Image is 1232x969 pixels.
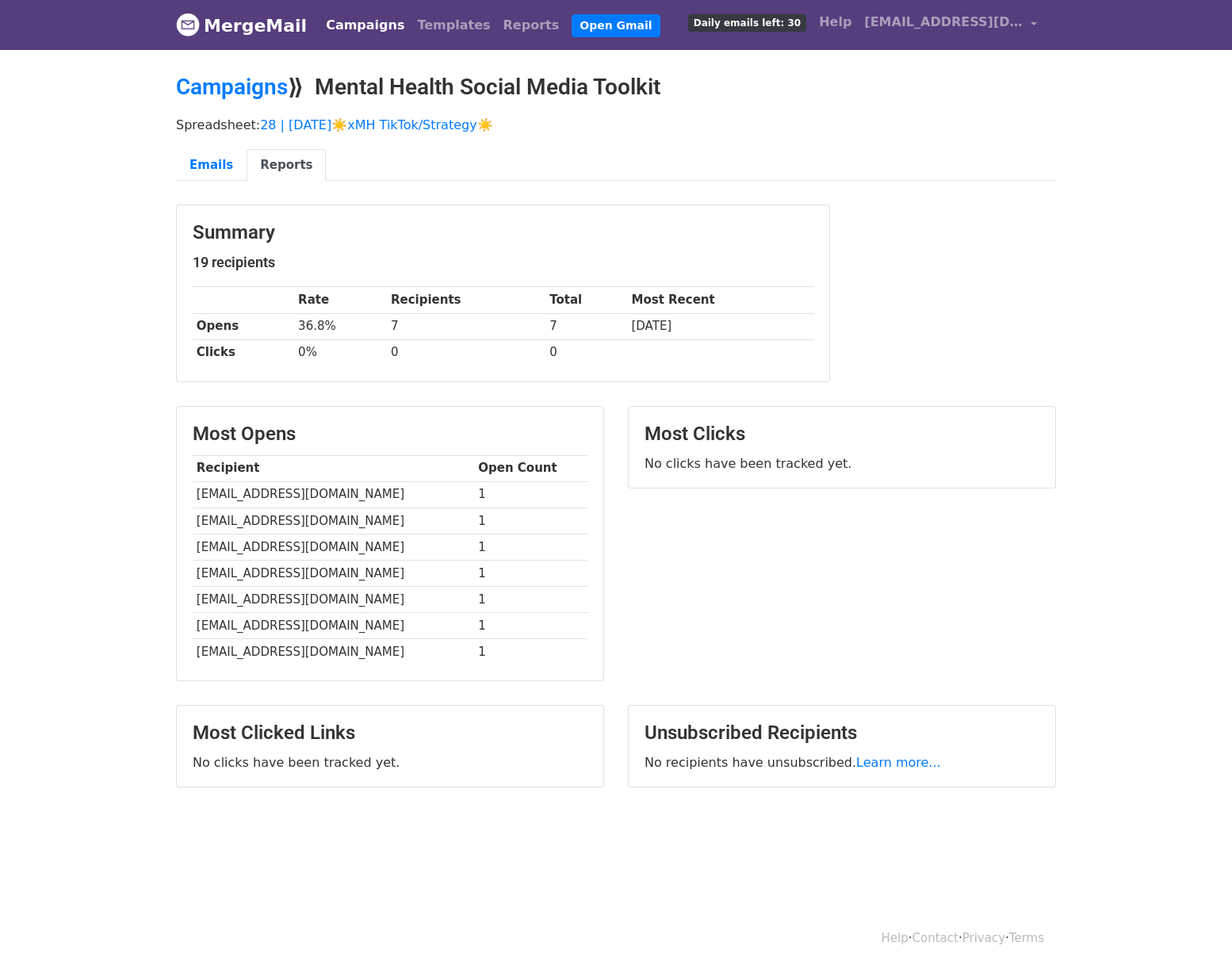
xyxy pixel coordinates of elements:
td: 7 [545,313,627,339]
td: 1 [474,534,587,560]
td: 7 [387,313,545,339]
td: [EMAIL_ADDRESS][DOMAIN_NAME] [193,507,474,534]
td: 0 [545,339,627,366]
a: Campaigns [319,10,411,41]
th: Open Count [474,455,587,481]
td: 36.8% [294,313,387,339]
a: Reports [497,10,566,41]
a: 28 | [DATE]☀️xMH TikTok/Strategy☀️ [260,117,492,132]
td: 1 [474,481,587,507]
td: 0 [387,339,545,366]
td: [EMAIL_ADDRESS][DOMAIN_NAME] [193,587,474,613]
td: 1 [474,639,587,665]
td: 1 [474,560,587,586]
td: [EMAIL_ADDRESS][DOMAIN_NAME] [193,481,474,507]
td: [EMAIL_ADDRESS][DOMAIN_NAME] [193,560,474,586]
a: Emails [176,149,247,182]
p: No clicks have been tracked yet. [193,754,587,771]
td: 0% [294,339,387,366]
th: Rate [294,287,387,313]
a: Templates [411,10,496,41]
iframe: Chat Widget [1153,893,1232,969]
h3: Most Clicks [645,423,1039,446]
a: [EMAIL_ADDRESS][DOMAIN_NAME] [858,6,1043,44]
a: Privacy [962,931,1005,945]
h5: 19 recipients [193,254,813,271]
h3: Most Opens [193,423,587,446]
a: Terms [1009,931,1044,945]
a: Learn more... [856,755,941,770]
span: [EMAIL_ADDRESS][DOMAIN_NAME] [864,13,1023,32]
span: Daily emails left: 30 [688,14,806,32]
a: Campaigns [176,74,288,100]
td: [EMAIL_ADDRESS][DOMAIN_NAME] [193,534,474,560]
th: Recipients [387,287,545,313]
a: Help [813,6,858,38]
h2: ⟫ Mental Health Social Media Toolkit [176,74,1056,101]
h3: Most Clicked Links [193,722,587,745]
a: Help [882,931,909,945]
img: MergeMail logo [176,13,200,36]
td: 1 [474,507,587,534]
h3: Unsubscribed Recipients [645,722,1039,745]
p: No clicks have been tracked yet. [645,455,1039,472]
th: Opens [193,313,294,339]
p: No recipients have unsubscribed. [645,754,1039,771]
th: Clicks [193,339,294,366]
th: Total [545,287,627,313]
p: Spreadsheet: [176,117,1056,133]
a: Open Gmail [572,14,660,37]
a: Contact [913,931,958,945]
td: [DATE] [628,313,813,339]
td: 1 [474,613,587,639]
td: [EMAIL_ADDRESS][DOMAIN_NAME] [193,613,474,639]
a: MergeMail [176,9,307,42]
th: Most Recent [628,287,813,313]
a: Reports [247,149,326,182]
h3: Summary [193,221,813,244]
a: Daily emails left: 30 [682,6,813,38]
td: [EMAIL_ADDRESS][DOMAIN_NAME] [193,639,474,665]
td: 1 [474,587,587,613]
th: Recipient [193,455,474,481]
